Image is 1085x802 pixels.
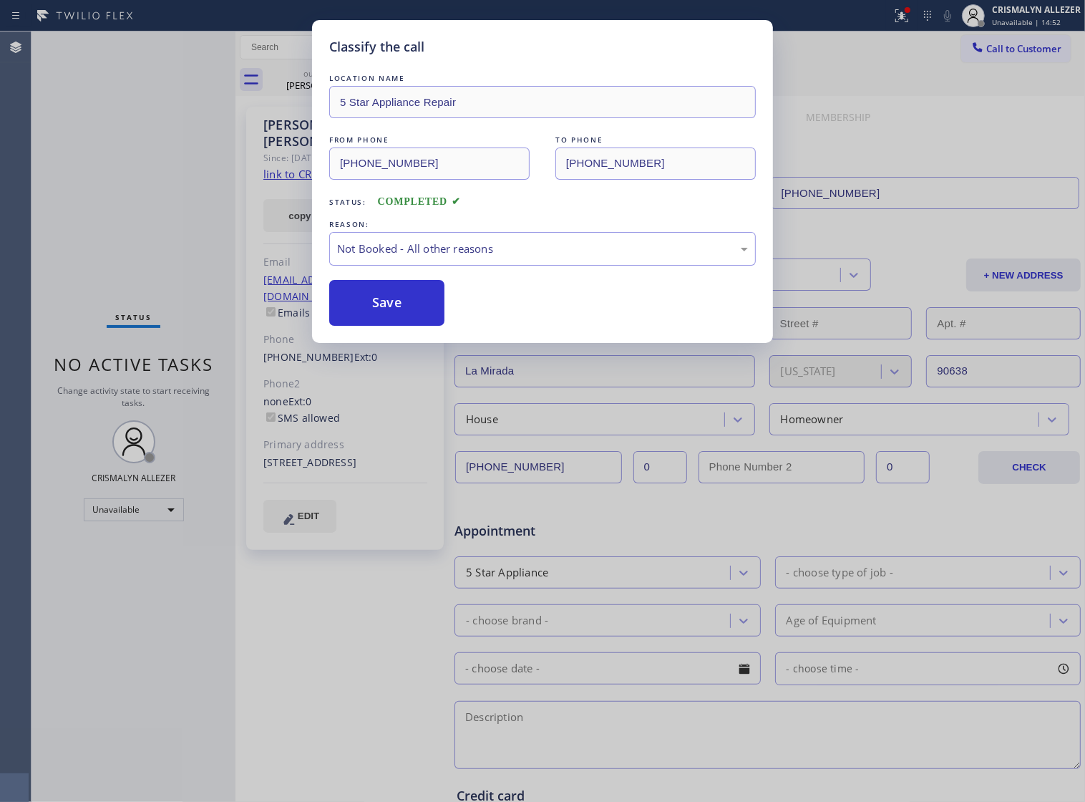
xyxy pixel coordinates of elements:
[555,132,756,148] div: TO PHONE
[329,37,424,57] h5: Classify the call
[329,148,530,180] input: From phone
[329,280,444,326] button: Save
[378,196,461,207] span: COMPLETED
[329,217,756,232] div: REASON:
[329,197,366,207] span: Status:
[337,241,748,257] div: Not Booked - All other reasons
[555,148,756,180] input: To phone
[329,71,756,86] div: LOCATION NAME
[329,132,530,148] div: FROM PHONE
